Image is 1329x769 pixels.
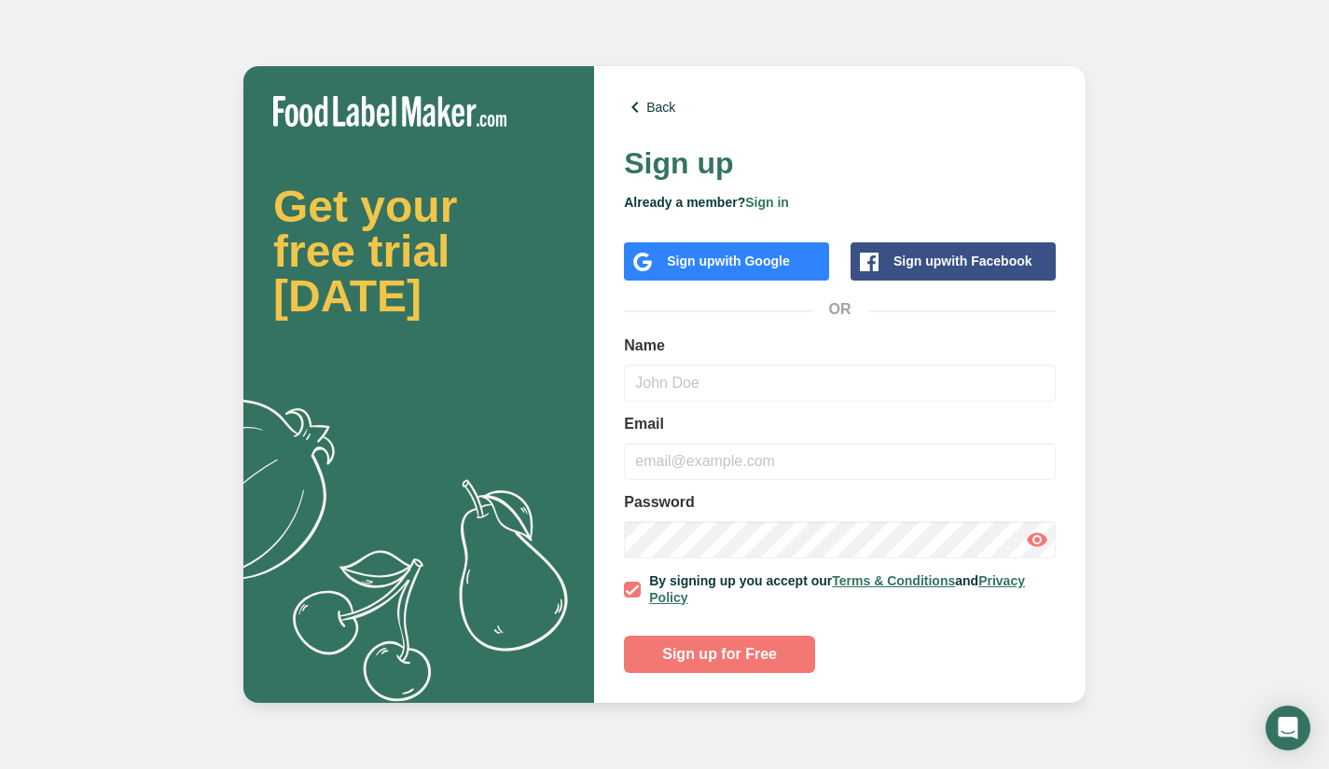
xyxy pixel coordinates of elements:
[649,573,1025,605] a: Privacy Policy
[273,185,564,319] h2: Get your free trial [DATE]
[624,443,1056,480] input: email@example.com
[662,643,777,666] span: Sign up for Free
[1266,706,1310,750] div: Open Intercom Messenger
[667,252,789,271] div: Sign up
[624,193,1056,213] p: Already a member?
[832,573,955,588] a: Terms & Conditions
[624,636,815,673] button: Sign up for Free
[624,335,1056,357] label: Name
[715,254,790,268] span: with Google
[941,254,1031,268] span: with Facebook
[624,141,1056,185] h1: Sign up
[812,282,868,337] span: OR
[624,413,1056,435] label: Email
[745,195,789,210] a: Sign in
[893,252,1032,271] div: Sign up
[641,573,1049,606] span: By signing up you accept our and
[624,96,1056,118] a: Back
[624,491,1056,514] label: Password
[273,96,506,127] img: Food Label Maker
[624,364,1056,402] input: John Doe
